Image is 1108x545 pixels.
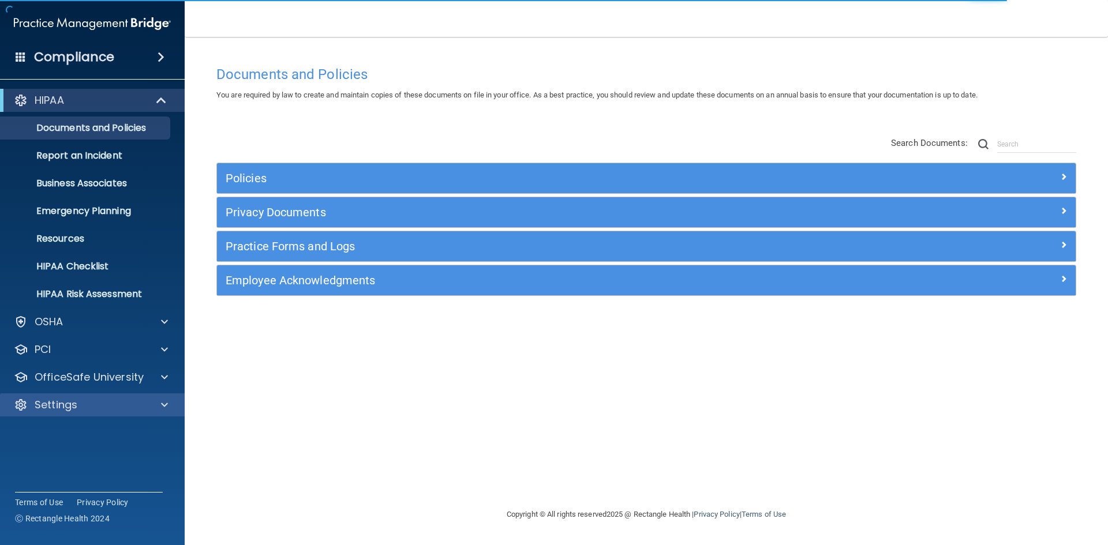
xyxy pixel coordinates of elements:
span: You are required by law to create and maintain copies of these documents on file in your office. ... [216,91,978,99]
a: Policies [226,169,1067,187]
img: PMB logo [14,12,171,35]
p: Resources [8,233,165,245]
span: Ⓒ Rectangle Health 2024 [15,513,110,524]
p: Report an Incident [8,150,165,161]
h4: Documents and Policies [216,67,1076,82]
a: OfficeSafe University [14,370,168,384]
a: Privacy Documents [226,203,1067,221]
a: Settings [14,398,168,412]
p: Business Associates [8,178,165,189]
div: Copyright © All rights reserved 2025 @ Rectangle Health | | [436,496,857,533]
a: OSHA [14,315,168,329]
a: Privacy Policy [694,510,739,518]
img: ic-search.3b580494.png [978,139,989,149]
a: Privacy Policy [77,497,129,508]
p: Emergency Planning [8,205,165,217]
p: HIPAA Checklist [8,261,165,272]
h5: Practice Forms and Logs [226,240,852,253]
a: HIPAA [14,93,167,107]
input: Search [997,136,1076,153]
p: PCI [35,343,51,356]
p: HIPAA [35,93,64,107]
p: Settings [35,398,77,412]
p: HIPAA Risk Assessment [8,288,165,300]
p: OfficeSafe University [35,370,144,384]
h5: Privacy Documents [226,206,852,219]
a: Terms of Use [15,497,63,508]
span: Search Documents: [891,138,968,148]
a: PCI [14,343,168,356]
a: Practice Forms and Logs [226,237,1067,255]
a: Terms of Use [742,510,786,518]
h5: Policies [226,172,852,185]
p: Documents and Policies [8,122,165,134]
p: OSHA [35,315,63,329]
h5: Employee Acknowledgments [226,274,852,287]
a: Employee Acknowledgments [226,271,1067,290]
h4: Compliance [34,49,114,65]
